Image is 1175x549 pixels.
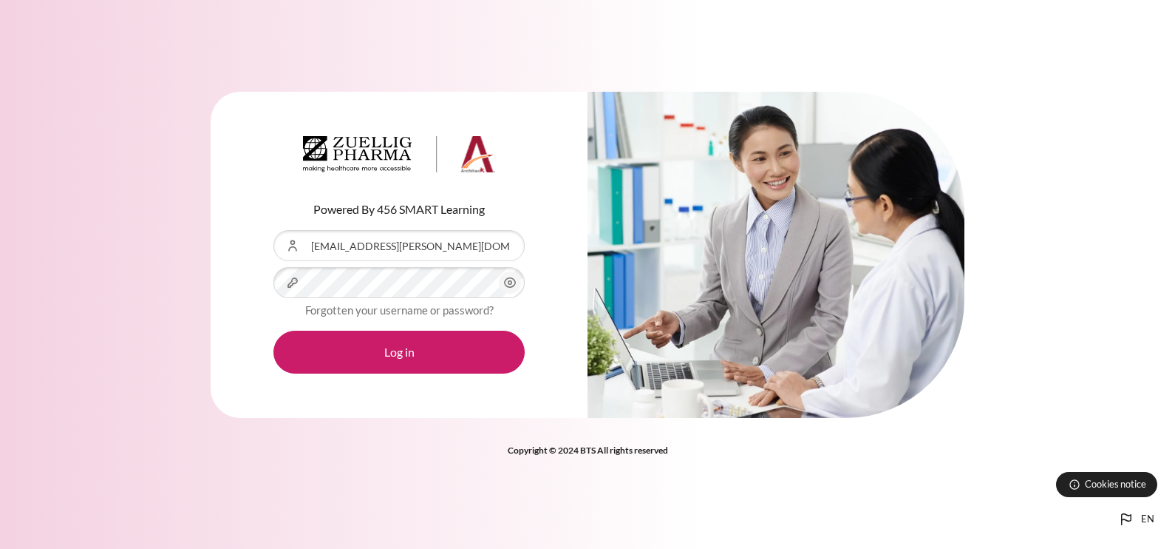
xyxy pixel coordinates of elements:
button: Log in [273,331,525,374]
p: Powered By 456 SMART Learning [273,201,525,218]
span: en [1141,512,1154,527]
a: Architeck [303,136,495,179]
a: Forgotten your username or password? [305,303,494,317]
img: Architeck [303,136,495,173]
input: Username or Email Address [273,230,525,261]
button: Cookies notice [1056,472,1157,497]
span: Cookies notice [1085,477,1146,491]
strong: Copyright © 2024 BTS All rights reserved [508,445,668,456]
button: Languages [1111,505,1160,534]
